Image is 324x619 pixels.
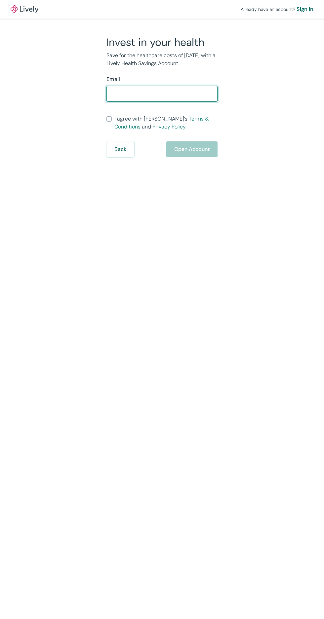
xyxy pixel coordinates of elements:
label: Email [106,75,120,83]
p: Save for the healthcare costs of [DATE] with a Lively Health Savings Account [106,52,218,67]
a: Sign in [297,5,313,13]
button: Back [106,141,134,157]
span: I agree with [PERSON_NAME]’s and [114,115,218,131]
a: LivelyLively [11,5,38,13]
img: Lively [11,5,38,13]
a: Privacy Policy [152,123,186,130]
h2: Invest in your health [106,36,218,49]
div: Already have an account? [241,5,313,13]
